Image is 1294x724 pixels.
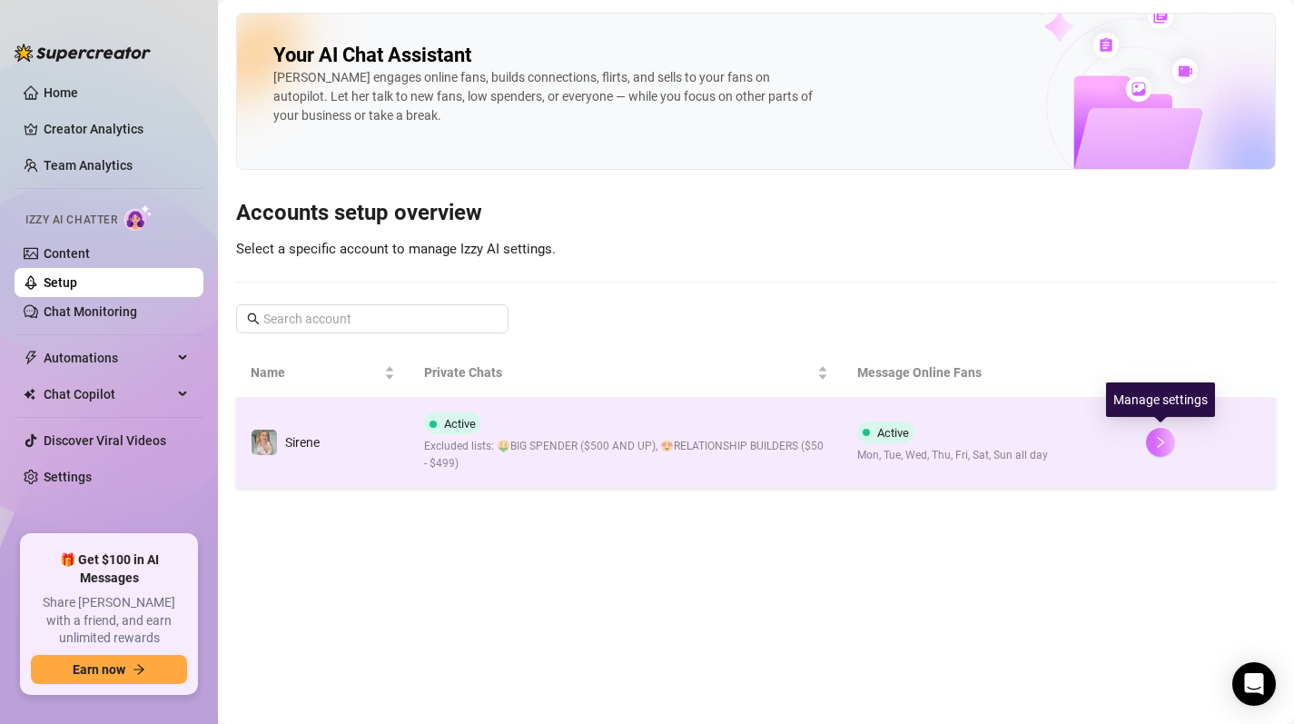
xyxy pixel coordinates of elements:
img: Sirene [252,430,277,455]
a: Discover Viral Videos [44,433,166,448]
span: Name [251,362,380,382]
span: Earn now [73,662,125,677]
span: Excluded lists: 🤑BIG SPENDER ($500 AND UP), 😍RELATIONSHIP BUILDERS ($50 - $499) [424,438,828,472]
input: Search account [263,309,483,329]
a: Chat Monitoring [44,304,137,319]
div: [PERSON_NAME] engages online fans, builds connections, flirts, and sells to your fans on autopilo... [273,68,818,125]
span: thunderbolt [24,351,38,365]
span: 🎁 Get $100 in AI Messages [31,551,187,587]
span: right [1154,436,1167,449]
a: Team Analytics [44,158,133,173]
div: Open Intercom Messenger [1232,662,1276,706]
span: Select a specific account to manage Izzy AI settings. [236,241,556,257]
span: Chat Copilot [44,380,173,409]
span: Private Chats [424,362,814,382]
img: Chat Copilot [24,388,35,401]
img: logo-BBDzfeDw.svg [15,44,151,62]
th: Message Online Fans [843,348,1131,398]
span: arrow-right [133,663,145,676]
button: right [1146,428,1175,457]
th: Name [236,348,410,398]
span: Active [444,417,476,431]
a: Setup [44,275,77,290]
a: Content [44,246,90,261]
span: Automations [44,343,173,372]
span: Share [PERSON_NAME] with a friend, and earn unlimited rewards [31,594,187,648]
span: Mon, Tue, Wed, Thu, Fri, Sat, Sun all day [857,447,1048,464]
a: Creator Analytics [44,114,189,144]
th: Private Chats [410,348,843,398]
a: Settings [44,470,92,484]
span: Izzy AI Chatter [25,212,117,229]
span: Sirene [285,435,320,450]
span: search [247,312,260,325]
a: Home [44,85,78,100]
img: AI Chatter [124,204,153,231]
div: Manage settings [1106,382,1215,417]
h3: Accounts setup overview [236,199,1276,228]
button: Earn nowarrow-right [31,655,187,684]
h2: Your AI Chat Assistant [273,43,471,68]
span: Active [877,426,909,440]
